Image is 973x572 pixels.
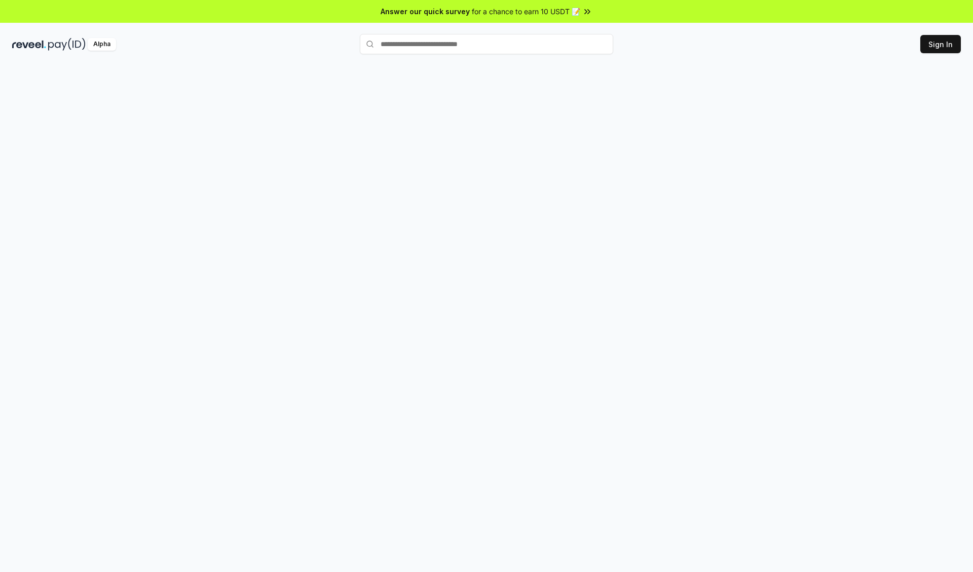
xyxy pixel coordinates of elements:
span: for a chance to earn 10 USDT 📝 [472,6,580,17]
div: Alpha [88,38,116,51]
img: pay_id [48,38,86,51]
button: Sign In [920,35,961,53]
img: reveel_dark [12,38,46,51]
span: Answer our quick survey [381,6,470,17]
